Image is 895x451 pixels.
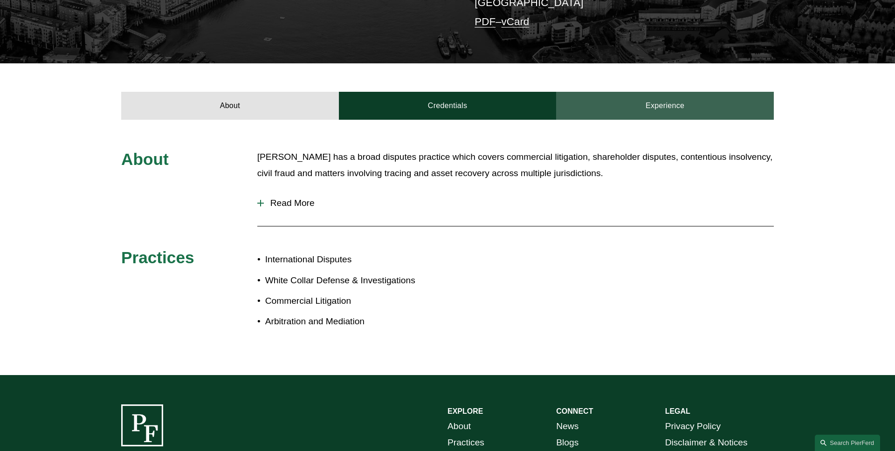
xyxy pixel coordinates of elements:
span: Read More [264,198,774,208]
button: Read More [257,191,774,215]
strong: CONNECT [556,407,593,415]
a: News [556,418,578,435]
a: Search this site [815,435,880,451]
a: Disclaimer & Notices [665,435,748,451]
a: About [121,92,339,120]
a: vCard [502,16,530,27]
a: About [447,418,471,435]
p: Arbitration and Mediation [265,314,447,330]
p: International Disputes [265,252,447,268]
p: Commercial Litigation [265,293,447,309]
a: Credentials [339,92,557,120]
p: White Collar Defense & Investigations [265,273,447,289]
span: About [121,150,169,168]
strong: EXPLORE [447,407,483,415]
a: Practices [447,435,484,451]
a: Privacy Policy [665,418,721,435]
a: Experience [556,92,774,120]
span: Practices [121,248,194,266]
p: [PERSON_NAME] has a broad disputes practice which covers commercial litigation, shareholder dispu... [257,149,774,181]
a: PDF [475,16,496,27]
a: Blogs [556,435,578,451]
strong: LEGAL [665,407,690,415]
